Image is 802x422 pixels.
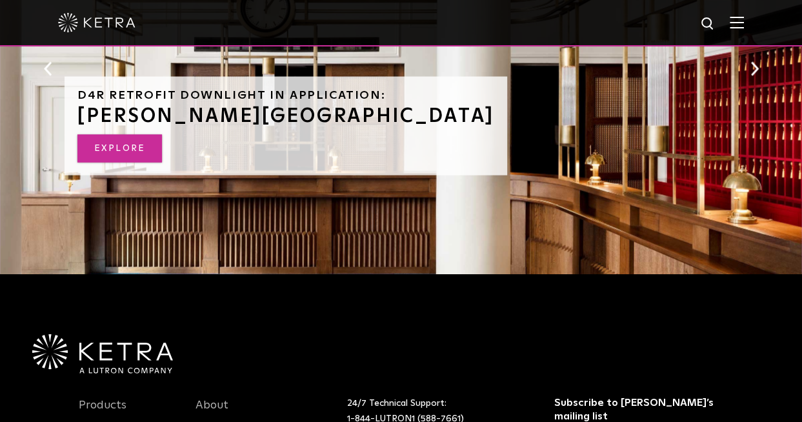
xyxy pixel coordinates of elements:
img: ketra-logo-2019-white [58,13,135,32]
button: Next [748,61,761,77]
img: Hamburger%20Nav.svg [730,16,744,28]
img: search icon [700,16,716,32]
img: Ketra-aLutronCo_White_RGB [32,334,173,374]
a: EXPLORE [77,135,162,163]
h6: D4R Retrofit Downlight in Application: [77,90,494,101]
h3: [PERSON_NAME][GEOGRAPHIC_DATA] [77,106,494,126]
button: Previous [41,61,54,77]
